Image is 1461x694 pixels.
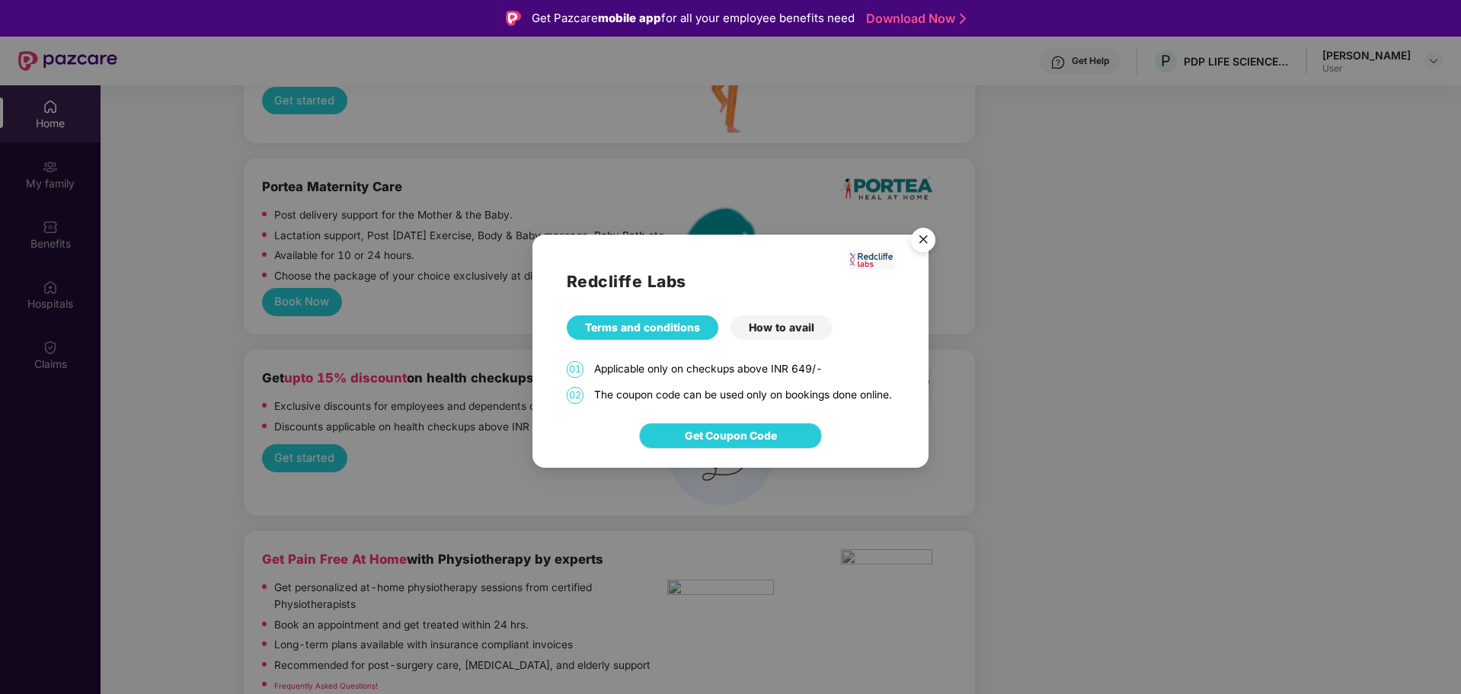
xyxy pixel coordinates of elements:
[594,361,894,378] div: Applicable only on checkups above INR 649/-
[902,220,945,263] img: svg+xml;base64,PHN2ZyB4bWxucz0iaHR0cDovL3d3dy53My5vcmcvMjAwMC9zdmciIHdpZHRoPSI1NiIgaGVpZ2h0PSI1Ni...
[866,11,961,27] a: Download Now
[594,387,894,404] div: The coupon code can be used only on bookings done online.
[960,11,966,27] img: Stroke
[567,386,583,403] span: 02
[902,220,943,261] button: Close
[567,315,718,339] div: Terms and conditions
[532,9,855,27] div: Get Pazcare for all your employee benefits need
[598,11,661,25] strong: mobile app
[567,268,894,293] h2: Redcliffe Labs
[730,315,833,339] div: How to avail
[849,250,894,269] img: Screenshot%202023-06-01%20at%2011.51.45%20AM.png
[639,422,822,448] button: Get Coupon Code
[567,360,583,377] span: 01
[685,427,777,443] span: Get Coupon Code
[506,11,521,26] img: Logo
